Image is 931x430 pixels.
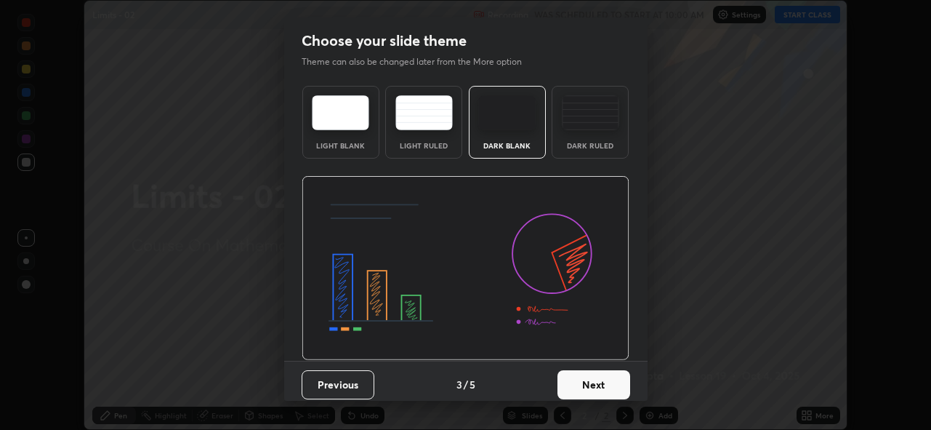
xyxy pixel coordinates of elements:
h4: / [464,377,468,392]
img: darkTheme.f0cc69e5.svg [478,95,536,130]
h4: 3 [456,377,462,392]
img: lightRuledTheme.5fabf969.svg [395,95,453,130]
h4: 5 [469,377,475,392]
div: Dark Blank [478,142,536,149]
h2: Choose your slide theme [302,31,467,50]
div: Dark Ruled [561,142,619,149]
div: Light Blank [312,142,370,149]
div: Light Ruled [395,142,453,149]
p: Theme can also be changed later from the More option [302,55,537,68]
button: Previous [302,370,374,399]
img: darkThemeBanner.d06ce4a2.svg [302,176,629,361]
img: darkRuledTheme.de295e13.svg [562,95,619,130]
button: Next [557,370,630,399]
img: lightTheme.e5ed3b09.svg [312,95,369,130]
